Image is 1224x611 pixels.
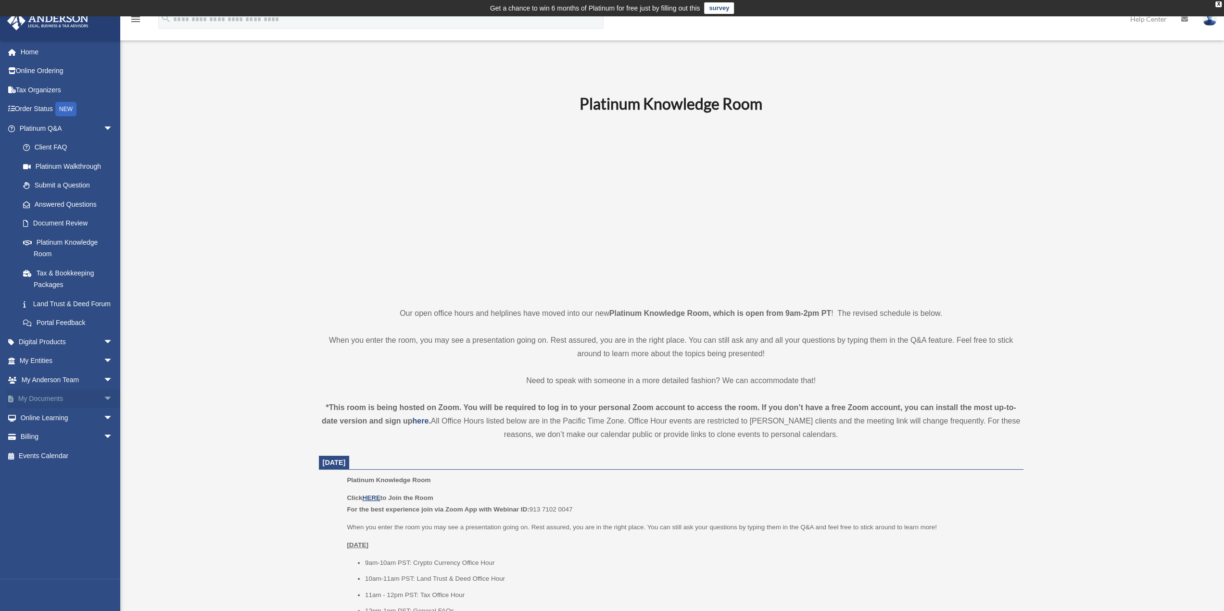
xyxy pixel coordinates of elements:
[429,417,430,425] strong: .
[347,522,1016,533] p: When you enter the room you may see a presentation going on. Rest assured, you are in the right p...
[365,573,1017,585] li: 10am-11am PST: Land Trust & Deed Office Hour
[1215,1,1222,7] div: close
[347,494,433,501] b: Click to Join the Room
[13,176,127,195] a: Submit a Question
[323,459,346,466] span: [DATE]
[13,313,127,333] a: Portal Feedback
[7,351,127,371] a: My Entitiesarrow_drop_down
[365,557,1017,569] li: 9am-10am PST: Crypto Currency Office Hour
[130,13,141,25] i: menu
[319,374,1023,387] p: Need to speak with someone in a more detailed fashion? We can accommodate that!
[13,294,127,313] a: Land Trust & Deed Forum
[365,589,1017,601] li: 11am - 12pm PST: Tax Office Hour
[55,102,76,116] div: NEW
[13,214,127,233] a: Document Review
[13,195,127,214] a: Answered Questions
[103,351,123,371] span: arrow_drop_down
[319,307,1023,320] p: Our open office hours and helplines have moved into our new ! The revised schedule is below.
[103,389,123,409] span: arrow_drop_down
[580,94,762,113] b: Platinum Knowledge Room
[103,332,123,352] span: arrow_drop_down
[103,370,123,390] span: arrow_drop_down
[103,408,123,428] span: arrow_drop_down
[704,2,734,14] a: survey
[319,401,1023,441] div: All Office Hours listed below are in the Pacific Time Zone. Office Hour events are restricted to ...
[322,403,1016,425] strong: *This room is being hosted on Zoom. You will be required to log in to your personal Zoom account ...
[347,541,368,549] u: [DATE]
[7,42,127,62] a: Home
[490,2,700,14] div: Get a chance to win 6 months of Platinum for free just by filling out this
[103,119,123,138] span: arrow_drop_down
[7,427,127,447] a: Billingarrow_drop_down
[527,126,815,289] iframe: 231110_Toby_KnowledgeRoom
[103,427,123,447] span: arrow_drop_down
[13,157,127,176] a: Platinum Walkthrough
[7,119,127,138] a: Platinum Q&Aarrow_drop_down
[4,12,91,30] img: Anderson Advisors Platinum Portal
[347,492,1016,515] p: 913 7102 0047
[130,17,141,25] a: menu
[13,233,123,263] a: Platinum Knowledge Room
[347,506,529,513] b: For the best experience join via Zoom App with Webinar ID:
[412,417,429,425] a: here
[319,334,1023,361] p: When you enter the room, you may see a presentation going on. Rest assured, you are in the right ...
[7,446,127,465] a: Events Calendar
[7,100,127,119] a: Order StatusNEW
[13,263,127,294] a: Tax & Bookkeeping Packages
[7,332,127,351] a: Digital Productsarrow_drop_down
[161,13,171,24] i: search
[1202,12,1217,26] img: User Pic
[7,408,127,427] a: Online Learningarrow_drop_down
[7,389,127,409] a: My Documentsarrow_drop_down
[609,309,831,317] strong: Platinum Knowledge Room, which is open from 9am-2pm PT
[7,62,127,81] a: Online Ordering
[347,476,430,484] span: Platinum Knowledge Room
[7,80,127,100] a: Tax Organizers
[7,370,127,389] a: My Anderson Teamarrow_drop_down
[362,494,380,501] a: HERE
[13,138,127,157] a: Client FAQ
